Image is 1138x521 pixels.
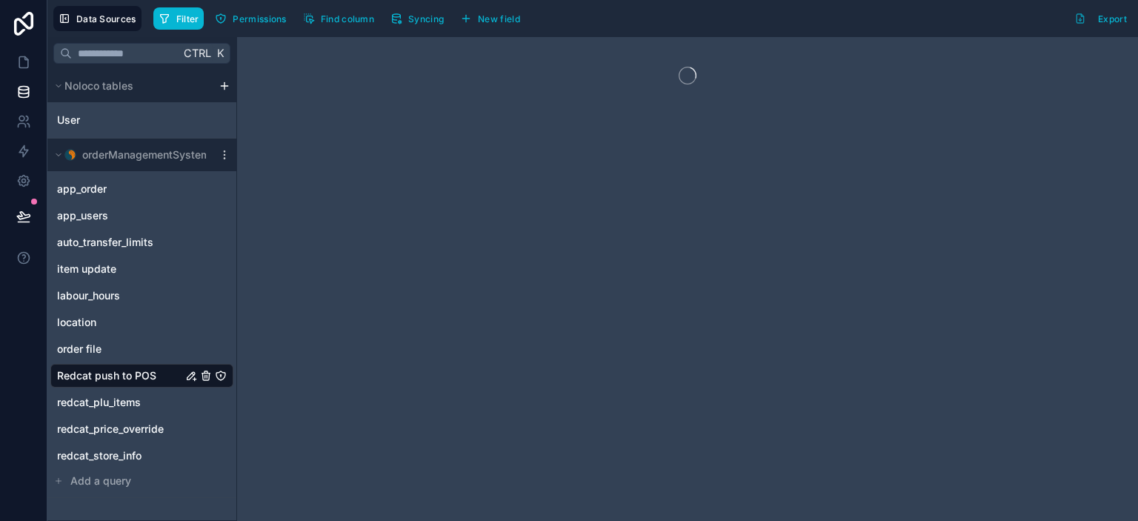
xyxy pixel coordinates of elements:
[210,7,291,30] button: Permissions
[50,417,233,441] div: redcat_price_override
[50,145,213,165] button: MySQL logoorderManagementSystem
[385,7,455,30] a: Syncing
[50,108,233,132] div: User
[321,13,374,24] span: Find column
[233,13,286,24] span: Permissions
[70,474,131,488] span: Add a query
[182,44,213,62] span: Ctrl
[50,337,233,361] div: order file
[57,368,156,383] span: Redcat push to POS
[57,262,116,276] span: item update
[50,284,233,308] div: labour_hours
[57,395,141,410] span: redcat_plu_items
[50,311,233,334] div: location
[57,208,108,223] span: app_users
[1069,6,1132,31] button: Export
[50,230,233,254] div: auto_transfer_limits
[76,13,136,24] span: Data Sources
[50,444,233,468] div: redcat_store_info
[210,7,297,30] a: Permissions
[57,235,153,250] span: auto_transfer_limits
[53,6,142,31] button: Data Sources
[50,257,233,281] div: item update
[408,13,444,24] span: Syncing
[50,76,213,96] button: Noloco tables
[57,448,142,463] span: redcat_store_info
[57,182,107,196] span: app_order
[47,70,236,498] div: scrollable content
[50,391,233,414] div: redcat_plu_items
[215,48,225,59] span: K
[50,471,233,491] button: Add a query
[57,315,96,330] span: location
[50,204,233,228] div: app_users
[82,147,210,162] span: orderManagementSystem
[176,13,199,24] span: Filter
[64,149,76,161] img: MySQL logo
[1098,13,1127,24] span: Export
[153,7,204,30] button: Filter
[64,79,133,93] span: Noloco tables
[385,7,449,30] button: Syncing
[455,7,525,30] button: New field
[50,364,233,388] div: Redcat push to POS
[57,113,80,127] span: User
[478,13,520,24] span: New field
[50,177,233,201] div: app_order
[57,288,120,303] span: labour_hours
[57,422,164,437] span: redcat_price_override
[57,342,102,356] span: order file
[298,7,379,30] button: Find column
